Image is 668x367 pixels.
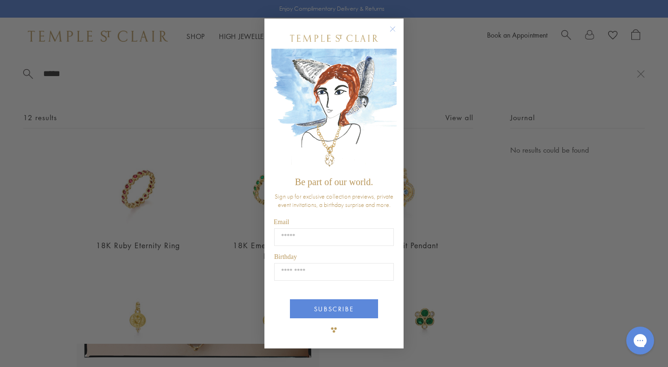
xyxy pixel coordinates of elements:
[290,299,378,318] button: SUBSCRIBE
[325,321,343,339] img: TSC
[622,323,659,358] iframe: Gorgias live chat messenger
[274,228,394,246] input: Email
[274,219,289,225] span: Email
[290,35,378,42] img: Temple St. Clair
[392,28,403,39] button: Close dialog
[274,253,297,260] span: Birthday
[295,177,373,187] span: Be part of our world.
[271,49,397,173] img: c4a9eb12-d91a-4d4a-8ee0-386386f4f338.jpeg
[275,192,393,209] span: Sign up for exclusive collection previews, private event invitations, a birthday surprise and more.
